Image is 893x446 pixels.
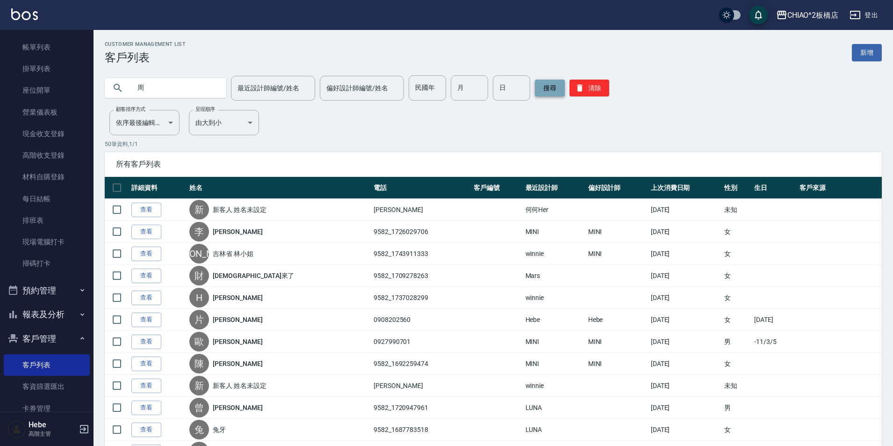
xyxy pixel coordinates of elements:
[11,8,38,20] img: Logo
[523,265,586,287] td: Mars
[523,243,586,265] td: winnie
[371,265,471,287] td: 9582_1709278263
[648,353,722,375] td: [DATE]
[213,315,262,324] a: [PERSON_NAME]
[4,376,90,397] a: 客資篩選匯出
[4,302,90,327] button: 報表及分析
[105,41,186,47] h2: Customer Management List
[535,80,565,96] button: 搜尋
[523,375,586,397] td: winnie
[213,205,266,214] a: 新客人 姓名未設定
[131,423,161,437] a: 查看
[371,419,471,441] td: 9582_1687783518
[189,244,209,263] div: [PERSON_NAME]
[523,177,586,199] th: 最近設計師
[846,7,882,24] button: 登出
[131,313,161,327] a: 查看
[722,353,752,375] td: 女
[852,44,882,61] a: 新增
[371,353,471,375] td: 9582_1692259474
[4,327,90,351] button: 客戶管理
[116,160,871,169] span: 所有客戶列表
[772,6,843,25] button: CHIAO^2板橋店
[131,225,161,239] a: 查看
[195,106,215,113] label: 呈現順序
[722,331,752,353] td: 男
[4,231,90,253] a: 現場電腦打卡
[523,353,586,375] td: MINI
[4,145,90,166] a: 高階收支登錄
[371,177,471,199] th: 電話
[213,381,266,390] a: 新客人 姓名未設定
[131,357,161,371] a: 查看
[189,222,209,241] div: 李
[131,335,161,349] a: 查看
[722,265,752,287] td: 女
[648,397,722,419] td: [DATE]
[371,397,471,419] td: 9582_1720947961
[722,375,752,397] td: 未知
[648,375,722,397] td: [DATE]
[648,419,722,441] td: [DATE]
[797,177,882,199] th: 客戶來源
[648,221,722,243] td: [DATE]
[7,420,26,439] img: Person
[4,188,90,210] a: 每日結帳
[523,331,586,353] td: MINI
[523,397,586,419] td: LUNA
[213,227,262,236] a: [PERSON_NAME]
[131,247,161,261] a: 查看
[4,80,90,101] a: 座位開單
[523,287,586,309] td: winnie
[722,309,752,331] td: 女
[29,430,76,438] p: 高階主管
[371,309,471,331] td: 0908202560
[523,221,586,243] td: MINI
[722,243,752,265] td: 女
[213,249,253,258] a: 吉林省 林小姐
[752,309,797,331] td: [DATE]
[4,253,90,274] a: 掃碼打卡
[4,58,90,80] a: 掛單列表
[189,420,209,439] div: 兔
[648,309,722,331] td: [DATE]
[722,199,752,221] td: 未知
[4,37,90,58] a: 帳單列表
[189,266,209,285] div: 財
[523,199,586,221] td: 何何Her
[105,140,882,148] p: 50 筆資料, 1 / 1
[752,331,797,353] td: -11/3/5
[722,221,752,243] td: 女
[116,106,145,113] label: 顧客排序方式
[4,102,90,123] a: 營業儀表板
[189,288,209,307] div: H
[105,51,186,64] h3: 客戶列表
[131,203,161,217] a: 查看
[586,177,648,199] th: 偏好設計師
[4,210,90,231] a: 排班表
[189,376,209,395] div: 新
[371,199,471,221] td: [PERSON_NAME]
[213,293,262,302] a: [PERSON_NAME]
[648,199,722,221] td: [DATE]
[213,337,262,346] a: [PERSON_NAME]
[749,6,768,24] button: save
[131,401,161,415] a: 查看
[722,397,752,419] td: 男
[648,331,722,353] td: [DATE]
[371,221,471,243] td: 9582_1726029706
[4,278,90,303] button: 預約管理
[213,271,294,280] a: [DEMOGRAPHIC_DATA]來了
[787,9,839,21] div: CHIAO^2板橋店
[213,425,226,434] a: 兔牙
[586,331,648,353] td: MINI
[648,287,722,309] td: [DATE]
[471,177,523,199] th: 客戶編號
[189,110,259,135] div: 由大到小
[213,403,262,412] a: [PERSON_NAME]
[722,287,752,309] td: 女
[4,354,90,376] a: 客戶列表
[648,177,722,199] th: 上次消費日期
[189,398,209,417] div: 曾
[189,332,209,351] div: 歐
